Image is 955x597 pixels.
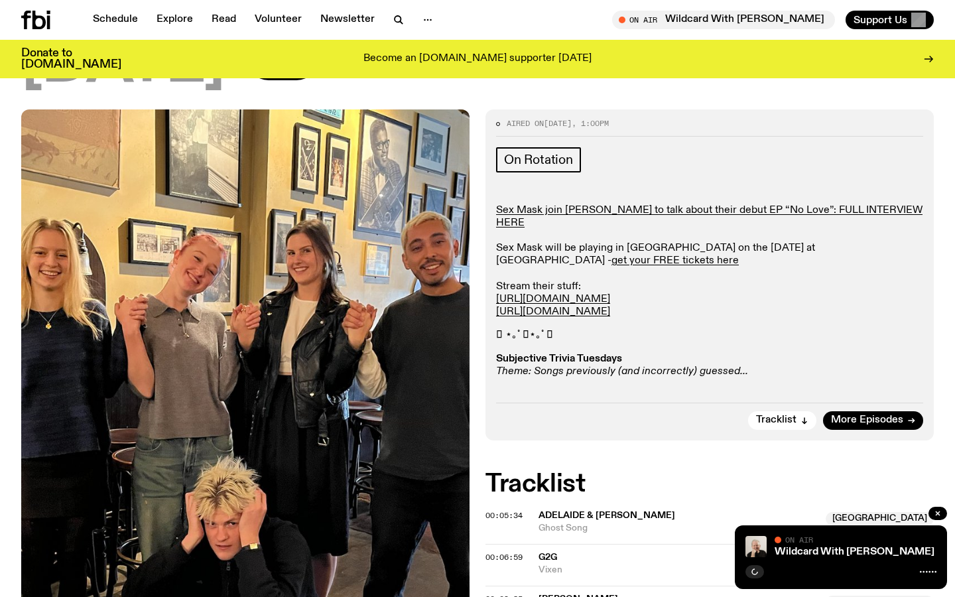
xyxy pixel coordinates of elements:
[775,547,934,557] a: Wildcard With [PERSON_NAME]
[539,564,818,576] span: Vixen
[507,118,544,129] span: Aired on
[539,522,818,535] span: Ghost Song
[846,11,934,29] button: Support Us
[854,14,907,26] span: Support Us
[748,411,816,430] button: Tracklist
[496,366,748,377] em: Theme: Songs previously (and incorrectly) guessed...
[21,48,121,70] h3: Donate to [DOMAIN_NAME]
[756,415,796,425] span: Tracklist
[485,552,523,563] span: 00:06:59
[496,306,610,317] a: [URL][DOMAIN_NAME]
[485,512,523,519] button: 00:05:34
[823,411,923,430] a: More Episodes
[496,389,923,401] p: Charli XCX - SuperLove
[572,118,609,129] span: , 1:00pm
[496,329,923,342] p: 𓇼 ⋆｡˚ 𓆝⋆｡˚ 𓇼
[612,11,835,29] button: On AirWildcard With [PERSON_NAME]
[785,535,813,544] span: On Air
[204,11,244,29] a: Read
[745,536,767,557] img: Stuart is smiling charmingly, wearing a black t-shirt against a stark white background.
[149,11,201,29] a: Explore
[485,472,934,496] h2: Tracklist
[85,11,146,29] a: Schedule
[496,147,581,172] a: On Rotation
[544,118,572,129] span: [DATE]
[496,204,923,319] p: Sex Mask will be playing in [GEOGRAPHIC_DATA] on the [DATE] at [GEOGRAPHIC_DATA] - Stream their s...
[504,153,573,167] span: On Rotation
[496,205,923,228] a: Sex Mask join [PERSON_NAME] to talk about their debut EP “No Love”: FULL INTERVIEW HERE
[21,34,224,94] span: [DATE]
[312,11,383,29] a: Newsletter
[826,512,934,525] span: [GEOGRAPHIC_DATA]
[485,510,523,521] span: 00:05:34
[363,53,592,65] p: Become an [DOMAIN_NAME] supporter [DATE]
[611,255,739,266] a: get your FREE tickets here
[539,511,675,520] span: Adelaide & [PERSON_NAME]
[496,354,622,364] strong: Subjective Trivia Tuesdays
[485,554,523,561] button: 00:06:59
[831,415,903,425] span: More Episodes
[496,294,610,304] a: [URL][DOMAIN_NAME]
[247,11,310,29] a: Volunteer
[539,553,557,562] span: G2g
